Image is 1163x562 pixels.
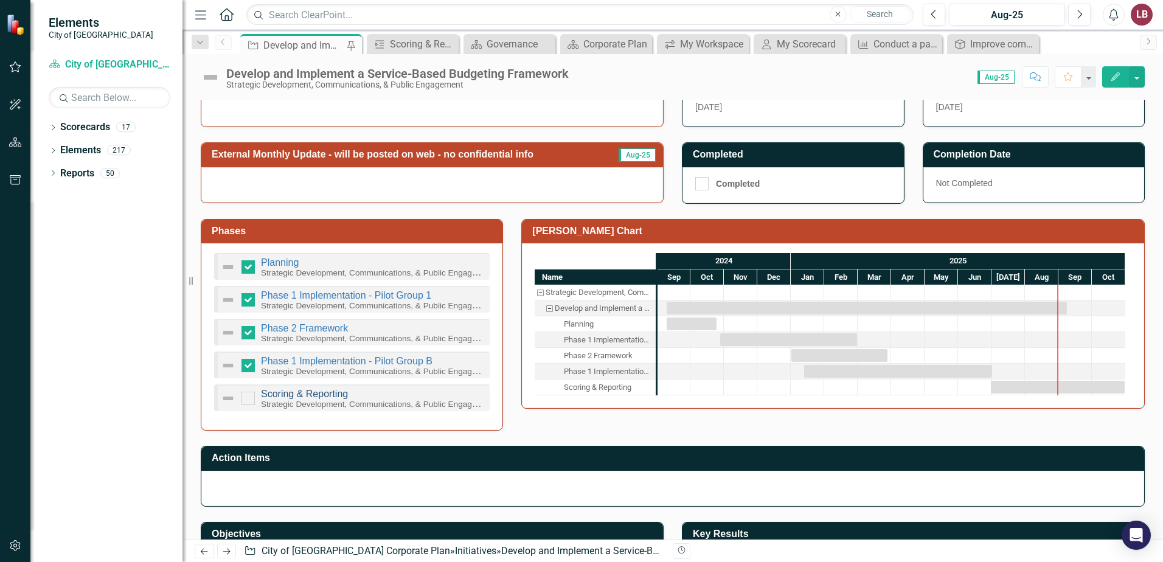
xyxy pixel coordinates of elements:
small: Strategic Development, Communications, & Public Engagement [261,267,495,277]
div: Develop and Implement a Service-Based Budgeting Framework [555,300,652,316]
div: Sep [1058,269,1092,285]
div: » » [244,544,664,558]
div: 17 [116,122,136,133]
h3: Key Results [693,529,1138,539]
img: Not Defined [221,325,235,340]
div: Name [535,269,656,285]
div: 2025 [791,253,1125,269]
span: [DATE] [695,102,722,112]
a: Governance [467,36,552,52]
div: Scoring & Reporting [564,380,631,395]
img: Not Defined [221,391,235,406]
a: My Scorecard [757,36,842,52]
div: Oct [1092,269,1125,285]
div: Strategic Development, Communications, & Public Engagement [535,285,656,300]
div: Planning [564,316,594,332]
div: Task: Start date: 2025-06-30 End date: 2025-10-31 [991,381,1125,394]
div: Develop and Implement a Service-Based Budgeting Framework [501,545,770,557]
div: Task: Start date: 2024-09-09 End date: 2024-10-25 [667,317,717,330]
div: Improve community engagement with the City [970,36,1036,52]
a: Phase 2 Framework [261,323,348,333]
div: Task: Start date: 2025-01-13 End date: 2025-07-01 [535,364,656,380]
h3: Objectives [212,529,657,539]
div: Task: Start date: 2025-01-01 End date: 2025-03-28 [791,349,887,362]
div: Task: Start date: 2024-10-28 End date: 2025-02-28 [535,332,656,348]
img: Not Defined [221,293,235,307]
a: My Workspace [660,36,746,52]
a: Corporate Plan [563,36,649,52]
div: Jul [991,269,1025,285]
div: Phase 1 Implementation - Pilot Group B [535,364,656,380]
a: City of [GEOGRAPHIC_DATA] Corporate Plan [49,58,170,72]
div: Apr [891,269,925,285]
a: Scoring & Reporting [261,389,348,399]
div: Sep [658,269,690,285]
div: Aug-25 [953,8,1061,23]
div: Governance [487,36,552,52]
div: Open Intercom Messenger [1122,521,1151,550]
div: Scoring & Reporting [535,380,656,395]
a: Reports [60,167,94,181]
small: Strategic Development, Communications, & Public Engagement [261,300,495,310]
button: LB [1131,4,1153,26]
h3: Action Items [212,453,1138,463]
img: Not Defined [201,68,220,87]
div: Phase 2 Framework [564,348,633,364]
div: Corporate Plan [583,36,649,52]
div: Task: Start date: 2025-01-13 End date: 2025-07-01 [804,365,992,378]
img: ClearPoint Strategy [6,13,27,35]
img: Not Defined [221,358,235,373]
h3: [PERSON_NAME] Chart [532,226,1138,237]
a: Planning [261,257,299,268]
button: Search [850,6,911,23]
div: Phase 1 Implementation - Pilot Group B [564,364,652,380]
a: Elements [60,144,101,158]
div: Develop and Implement a Service-Based Budgeting Framework [263,38,344,53]
small: Strategic Development, Communications, & Public Engagement [261,333,495,343]
small: City of [GEOGRAPHIC_DATA] [49,30,153,40]
h3: Completed [693,149,898,160]
div: Phase 1 Implementation - Pilot Group 1 [535,332,656,348]
div: Conduct a participatory budget pilot project [873,36,939,52]
span: Search [867,9,893,19]
h3: Phases [212,226,496,237]
h3: External Monthly Update - will be posted on web - no confidential info [212,149,609,160]
div: Not Completed [923,167,1145,203]
div: Phase 2 Framework [535,348,656,364]
a: Phase 1 Implementation - Pilot Group B [261,356,432,366]
div: May [925,269,958,285]
div: My Workspace [680,36,746,52]
a: Initiatives [455,545,496,557]
input: Search ClearPoint... [246,4,914,26]
div: Dec [757,269,791,285]
div: Develop and Implement a Service-Based Budgeting Framework [226,67,569,80]
a: Scorecards [60,120,110,134]
img: Not Defined [221,260,235,274]
div: Task: Start date: 2024-09-09 End date: 2024-10-25 [535,316,656,332]
div: Nov [724,269,757,285]
small: Strategic Development, Communications, & Public Engagement [261,398,495,409]
a: Phase 1 Implementation - Pilot Group 1 [261,290,431,300]
div: Planning [535,316,656,332]
div: Develop and Implement a Service-Based Budgeting Framework [535,300,656,316]
div: Scoring & Reporting [390,36,456,52]
div: Jan [791,269,824,285]
span: [DATE] [936,102,963,112]
h3: Completion Date [934,149,1139,160]
div: Task: Start date: 2025-01-01 End date: 2025-03-28 [535,348,656,364]
div: 217 [107,145,131,156]
div: Mar [858,269,891,285]
a: Improve community engagement with the City [950,36,1036,52]
a: Scoring & Reporting [370,36,456,52]
div: Task: Strategic Development, Communications, & Public Engagement Start date: 2024-09-09 End date:... [535,285,656,300]
button: Aug-25 [949,4,1065,26]
div: Task: Start date: 2024-09-09 End date: 2025-09-08 [535,300,656,316]
span: Elements [49,15,153,30]
a: Conduct a participatory budget pilot project [853,36,939,52]
div: Phase 1 Implementation - Pilot Group 1 [564,332,652,348]
div: Strategic Development, Communications, & Public Engagement [226,80,569,89]
div: Task: Start date: 2025-06-30 End date: 2025-10-31 [535,380,656,395]
span: Aug-25 [619,148,656,162]
div: Strategic Development, Communications, & Public Engagement [546,285,652,300]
